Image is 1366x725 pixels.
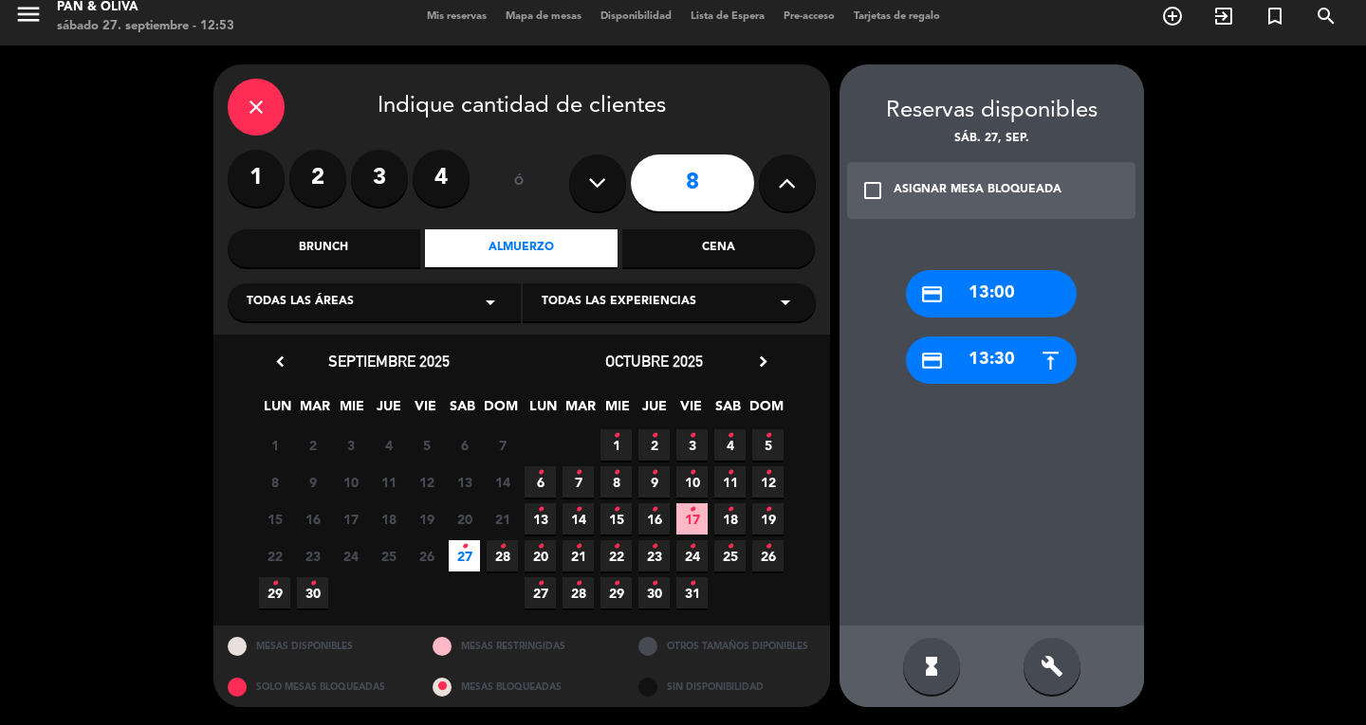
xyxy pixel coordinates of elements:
[449,429,480,461] span: 6
[622,229,815,267] div: Cena
[563,540,594,571] span: 21
[449,503,480,535] span: 20
[479,291,502,314] i: arrow_drop_down
[765,532,771,562] i: •
[894,181,1061,200] div: ASIGNAR MESA BLOQUEADA
[624,666,830,707] div: SIN DISPONIBILIDAD
[638,577,670,608] span: 30
[228,150,285,207] label: 1
[752,466,784,498] span: 12
[413,150,470,207] label: 4
[563,503,594,535] span: 14
[373,395,404,426] span: JUE
[920,282,944,306] i: credit_card
[624,625,830,666] div: OTROS TAMAÑOS DIPONIBLES
[309,569,316,599] i: •
[1041,655,1063,678] i: build
[335,503,366,535] span: 17
[844,11,950,22] span: Tarjetas de regalo
[714,429,746,461] span: 4
[563,466,594,498] span: 7
[461,532,468,562] i: •
[525,503,556,535] span: 13
[689,421,695,451] i: •
[651,569,657,599] i: •
[605,352,703,371] span: octubre 2025
[373,429,404,461] span: 4
[1264,5,1286,27] i: turned_in_not
[335,466,366,498] span: 10
[675,395,707,426] span: VIE
[676,429,708,461] span: 3
[600,540,632,571] span: 22
[613,495,619,525] i: •
[262,395,293,426] span: LUN
[638,466,670,498] span: 9
[638,540,670,571] span: 23
[525,466,556,498] span: 6
[575,495,581,525] i: •
[449,540,480,571] span: 27
[613,532,619,562] i: •
[297,540,328,571] span: 23
[765,458,771,488] i: •
[714,466,746,498] span: 11
[774,11,844,22] span: Pre-acceso
[449,466,480,498] span: 13
[245,96,268,118] i: close
[213,666,419,707] div: SOLO MESAS BLOQUEADAS
[765,421,771,451] i: •
[373,540,404,571] span: 25
[537,532,544,562] i: •
[542,293,696,312] span: Todas las experiencias
[600,503,632,535] span: 15
[527,395,559,426] span: LUN
[689,569,695,599] i: •
[373,503,404,535] span: 18
[714,503,746,535] span: 18
[289,150,346,207] label: 2
[418,666,624,707] div: MESAS BLOQUEADAS
[651,495,657,525] i: •
[600,429,632,461] span: 1
[575,458,581,488] i: •
[297,503,328,535] span: 16
[537,495,544,525] i: •
[840,130,1144,149] div: sáb. 27, sep.
[328,352,450,371] span: septiembre 2025
[613,458,619,488] i: •
[259,540,290,571] span: 22
[259,429,290,461] span: 1
[651,532,657,562] i: •
[259,503,290,535] span: 15
[247,293,354,312] span: Todas las áreas
[906,270,1077,317] div: 13:00
[410,395,441,426] span: VIE
[765,495,771,525] i: •
[601,395,633,426] span: MIE
[753,352,773,372] i: chevron_right
[259,577,290,608] span: 29
[270,352,290,372] i: chevron_left
[774,291,797,314] i: arrow_drop_down
[351,150,408,207] label: 3
[727,421,733,451] i: •
[447,395,478,426] span: SAB
[920,349,944,372] i: credit_card
[411,466,442,498] span: 12
[411,503,442,535] span: 19
[591,11,681,22] span: Disponibilidad
[496,11,591,22] span: Mapa de mesas
[638,503,670,535] span: 16
[499,532,506,562] i: •
[417,11,496,22] span: Mis reservas
[752,540,784,571] span: 26
[418,625,624,666] div: MESAS RESTRINGIDAS
[676,503,708,535] span: 17
[752,503,784,535] span: 19
[336,395,367,426] span: MIE
[676,540,708,571] span: 24
[840,93,1144,130] div: Reservas disponibles
[638,395,670,426] span: JUE
[613,421,619,451] i: •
